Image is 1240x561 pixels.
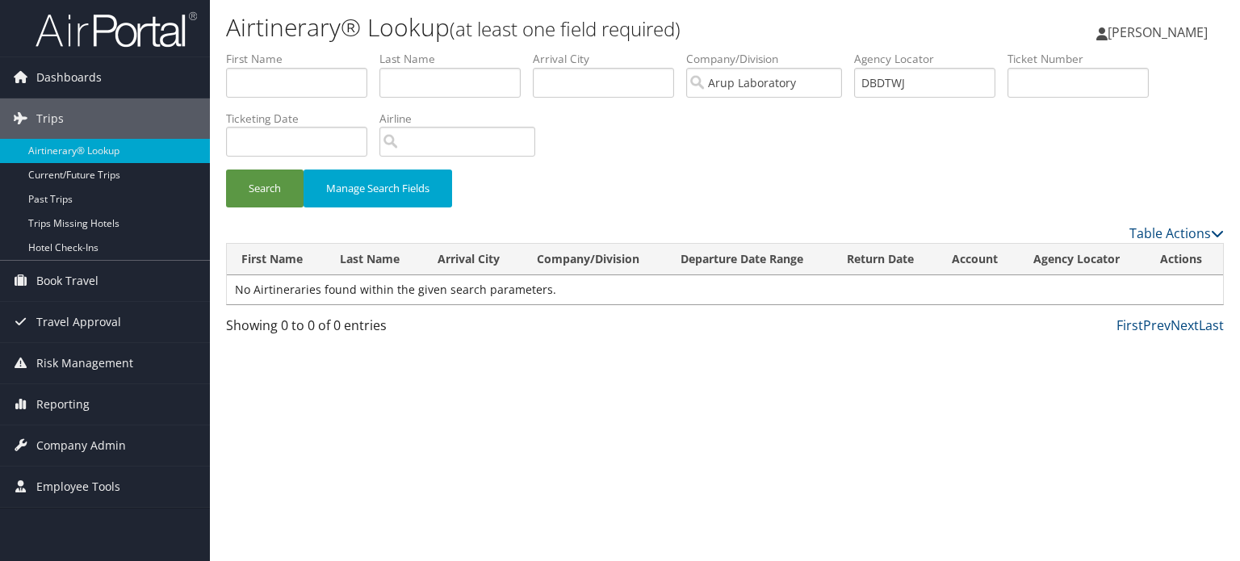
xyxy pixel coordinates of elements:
[686,51,854,67] label: Company/Division
[227,275,1223,304] td: No Airtineraries found within the given search parameters.
[36,343,133,383] span: Risk Management
[533,51,686,67] label: Arrival City
[854,51,1007,67] label: Agency Locator
[226,51,379,67] label: First Name
[1171,316,1199,334] a: Next
[36,425,126,466] span: Company Admin
[522,244,666,275] th: Company/Division
[304,170,452,207] button: Manage Search Fields
[1199,316,1224,334] a: Last
[379,51,533,67] label: Last Name
[832,244,937,275] th: Return Date: activate to sort column ascending
[36,302,121,342] span: Travel Approval
[227,244,325,275] th: First Name: activate to sort column ascending
[226,170,304,207] button: Search
[1007,51,1161,67] label: Ticket Number
[1096,8,1224,57] a: [PERSON_NAME]
[423,244,523,275] th: Arrival City: activate to sort column ascending
[36,467,120,507] span: Employee Tools
[36,261,98,301] span: Book Travel
[379,111,547,127] label: Airline
[1019,244,1145,275] th: Agency Locator: activate to sort column ascending
[450,15,681,42] small: (at least one field required)
[1129,224,1224,242] a: Table Actions
[1116,316,1143,334] a: First
[666,244,832,275] th: Departure Date Range: activate to sort column ascending
[36,10,197,48] img: airportal-logo.png
[36,98,64,139] span: Trips
[1146,244,1223,275] th: Actions
[937,244,1020,275] th: Account: activate to sort column ascending
[226,316,458,343] div: Showing 0 to 0 of 0 entries
[226,10,891,44] h1: Airtinerary® Lookup
[1143,316,1171,334] a: Prev
[226,111,379,127] label: Ticketing Date
[36,384,90,425] span: Reporting
[36,57,102,98] span: Dashboards
[325,244,422,275] th: Last Name: activate to sort column ascending
[1108,23,1208,41] span: [PERSON_NAME]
